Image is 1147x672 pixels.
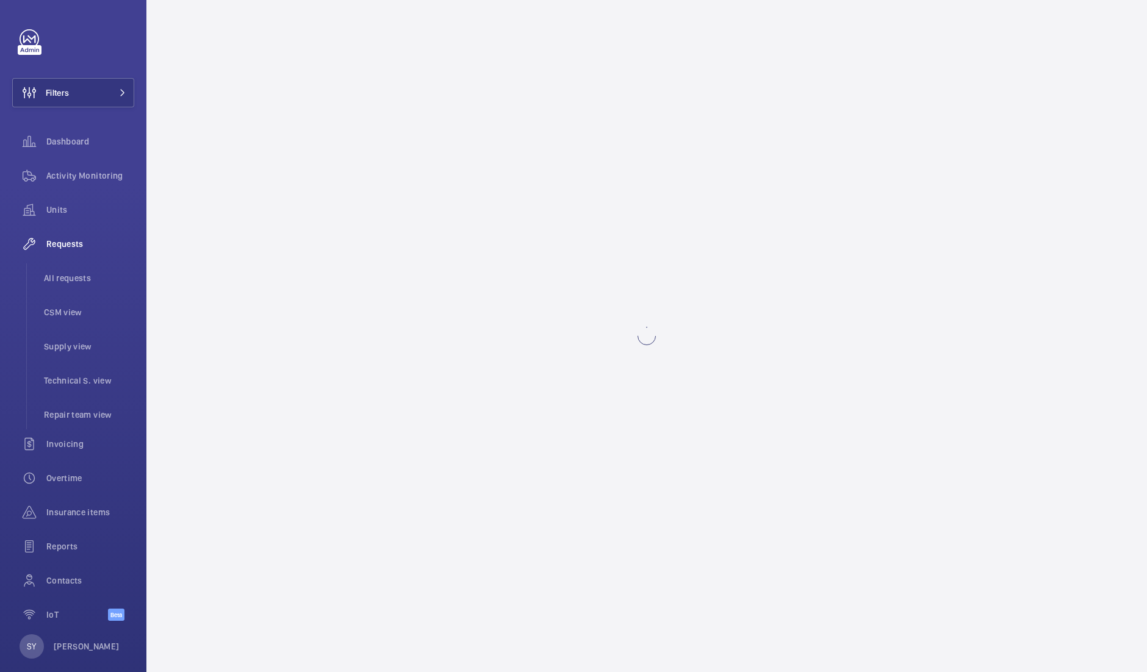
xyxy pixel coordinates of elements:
[54,640,120,652] p: [PERSON_NAME]
[46,204,134,216] span: Units
[46,540,134,552] span: Reports
[46,472,134,484] span: Overtime
[12,78,134,107] button: Filters
[46,574,134,587] span: Contacts
[44,272,134,284] span: All requests
[108,609,124,621] span: Beta
[44,306,134,318] span: CSM view
[44,374,134,387] span: Technical S. view
[27,640,36,652] p: SY
[46,87,69,99] span: Filters
[44,409,134,421] span: Repair team view
[46,609,108,621] span: IoT
[44,340,134,352] span: Supply view
[46,438,134,450] span: Invoicing
[46,506,134,518] span: Insurance items
[46,238,134,250] span: Requests
[46,135,134,148] span: Dashboard
[46,170,134,182] span: Activity Monitoring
